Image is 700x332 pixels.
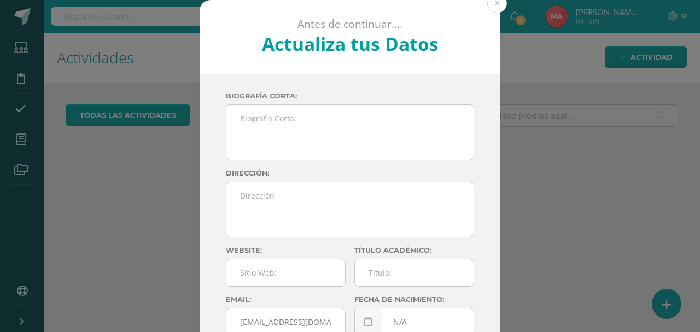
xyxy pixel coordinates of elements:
label: Dirección: [226,169,474,177]
input: Titulo: [355,259,474,286]
h2: Actualiza tus Datos [229,31,471,56]
input: Sitio Web: [226,259,345,286]
label: Website: [226,246,346,254]
label: Biografía corta: [226,92,474,100]
label: Fecha de nacimiento: [354,295,474,304]
p: Antes de continuar.... [229,18,471,31]
label: Título académico: [354,246,474,254]
label: Email: [226,295,346,304]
